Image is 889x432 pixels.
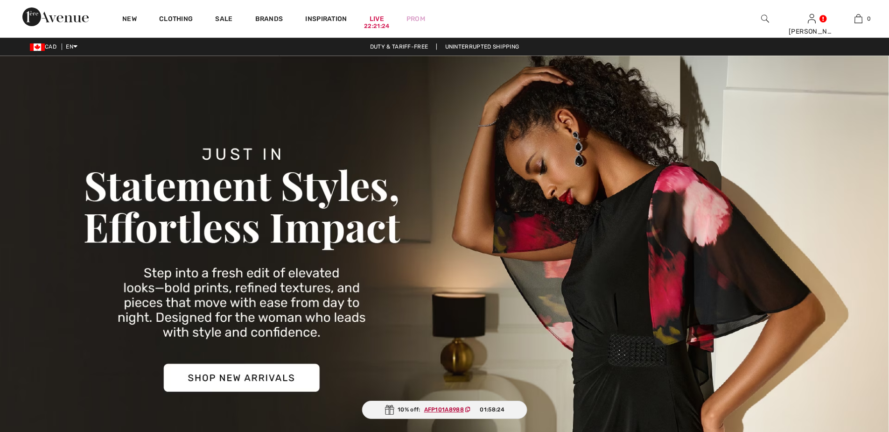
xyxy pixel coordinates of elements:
a: Prom [406,14,425,24]
a: 0 [835,13,881,24]
div: 22:21:24 [364,22,389,31]
a: Sale [215,15,232,25]
div: [PERSON_NAME] [789,27,834,36]
img: search the website [761,13,769,24]
a: Sign In [808,14,816,23]
span: 01:58:24 [480,405,504,414]
a: Clothing [159,15,193,25]
span: Inspiration [305,15,347,25]
a: New [122,15,137,25]
a: Live22:21:24 [370,14,384,24]
img: My Bag [854,13,862,24]
div: 10% off: [362,401,527,419]
span: EN [66,43,77,50]
span: 0 [867,14,871,23]
a: Brands [255,15,283,25]
ins: AFP101A8988 [424,406,464,413]
img: 1ère Avenue [22,7,89,26]
img: My Info [808,13,816,24]
img: Gift.svg [385,405,394,415]
img: Canadian Dollar [30,43,45,51]
span: CAD [30,43,60,50]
